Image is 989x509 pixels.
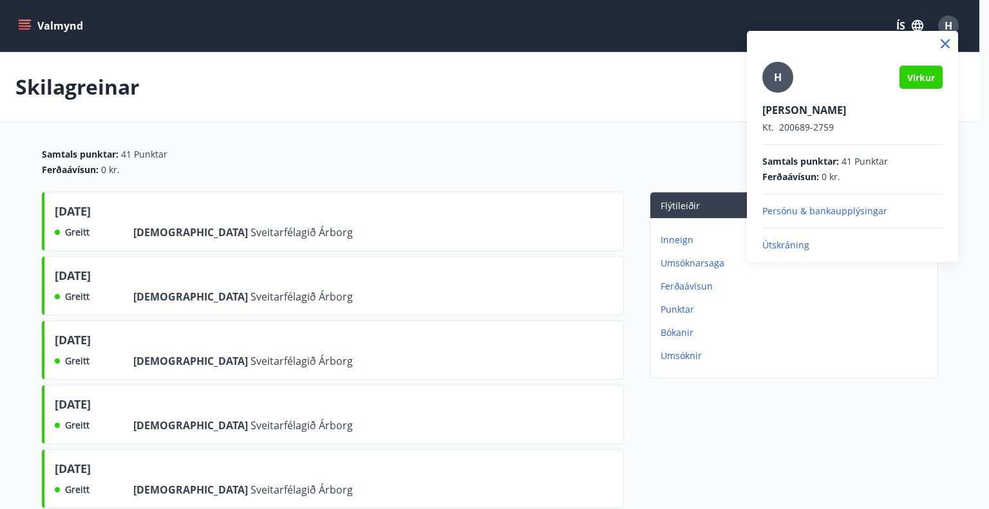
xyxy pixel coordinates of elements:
span: H [774,70,782,84]
span: Ferðaávísun : [762,171,819,183]
span: Kt. [762,121,774,133]
span: 41 Punktar [842,155,888,168]
p: Útskráning [762,239,943,252]
span: 0 kr. [822,171,840,183]
span: Virkur [907,71,935,84]
p: [PERSON_NAME] [762,103,943,117]
p: 200689-2759 [762,121,943,134]
p: Persónu & bankaupplýsingar [762,205,943,217]
span: Samtals punktar : [762,155,839,168]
